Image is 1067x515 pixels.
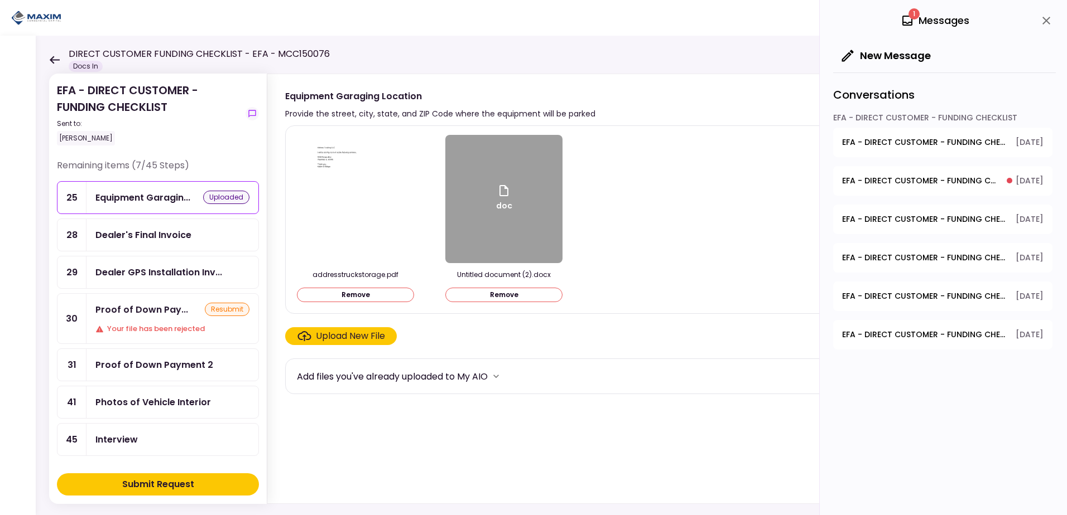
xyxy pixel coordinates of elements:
[909,8,920,20] span: 1
[69,47,330,61] h1: DIRECT CUSTOMER FUNDING CHECKLIST - EFA - MCC150076
[1016,290,1044,302] span: [DATE]
[1016,137,1044,148] span: [DATE]
[57,386,259,419] a: 41Photos of Vehicle Interior
[833,205,1052,234] button: open-conversation
[57,349,86,381] div: 31
[57,348,259,381] a: 31Proof of Down Payment 2
[316,329,385,343] div: Upload New File
[842,175,999,187] span: EFA - DIRECT CUSTOMER - FUNDING CHECKLIST - Debtor Sales Tax Treatment
[95,358,213,372] div: Proof of Down Payment 2
[57,256,259,289] a: 29Dealer GPS Installation Invoice
[57,473,259,495] button: Submit Request
[1016,252,1044,264] span: [DATE]
[122,478,194,491] div: Submit Request
[285,327,397,345] span: Click here to upload the required document
[842,290,1008,302] span: EFA - DIRECT CUSTOMER - FUNDING CHECKLIST - Dealer's Final Invoice
[833,320,1052,349] button: open-conversation
[842,213,1008,225] span: EFA - DIRECT CUSTOMER - FUNDING CHECKLIST - POA - Original POA (not CA or GA) (Received in house)
[95,323,249,334] div: Your file has been rejected
[203,191,249,204] div: uploaded
[57,119,241,129] div: Sent to:
[496,184,512,214] div: doc
[57,218,259,251] a: 28Dealer's Final Invoice
[833,281,1052,311] button: open-conversation
[833,112,1052,128] div: EFA - DIRECT CUSTOMER - FUNDING CHECKLIST
[57,131,115,145] div: [PERSON_NAME]
[57,219,86,251] div: 28
[833,128,1052,157] button: open-conversation
[69,61,103,72] div: Docs In
[57,293,259,344] a: 30Proof of Down Payment 1resubmitYour file has been rejected
[842,252,1008,264] span: EFA - DIRECT CUSTOMER - FUNDING CHECKLIST - Certificate of Insurance
[95,303,188,317] div: Proof of Down Payment 1
[285,107,595,120] div: Provide the street, city, state, and ZIP Code where the equipment will be parked
[57,386,86,418] div: 41
[57,181,259,214] a: 25Equipment Garaging Locationuploaded
[833,166,1052,196] button: open-conversation
[57,182,86,213] div: 25
[901,12,969,29] div: Messages
[1016,213,1044,225] span: [DATE]
[57,424,86,455] div: 45
[833,243,1052,273] button: open-conversation
[1016,175,1044,187] span: [DATE]
[842,329,1008,341] span: EFA - DIRECT CUSTOMER - FUNDING CHECKLIST - Proof of Company FEIN
[297,370,488,383] div: Add files you've already uploaded to My AIO
[1037,11,1056,30] button: close
[95,395,211,409] div: Photos of Vehicle Interior
[95,265,222,279] div: Dealer GPS Installation Invoice
[297,270,414,280] div: addresstruckstorage.pdf
[57,466,259,488] div: Completed items (38/45 Steps)
[833,41,940,70] button: New Message
[445,270,563,280] div: Untitled document (2).docx
[57,256,86,288] div: 29
[95,433,138,446] div: Interview
[57,423,259,456] a: 45Interview
[95,191,190,205] div: Equipment Garaging Location
[1016,329,1044,341] span: [DATE]
[95,228,191,242] div: Dealer's Final Invoice
[488,368,504,385] button: more
[246,107,259,120] button: show-messages
[205,303,249,316] div: resubmit
[11,9,61,26] img: Partner icon
[57,82,241,145] div: EFA - DIRECT CUSTOMER - FUNDING CHECKLIST
[833,72,1056,112] div: Conversations
[842,137,1008,148] span: EFA - DIRECT CUSTOMER - FUNDING CHECKLIST - Proof of Down Payment 1
[445,288,563,302] button: Remove
[267,74,1045,504] div: Equipment Garaging LocationProvide the street, city, state, and ZIP Code where the equipment will...
[285,89,595,103] div: Equipment Garaging Location
[57,159,259,181] div: Remaining items (7/45 Steps)
[297,288,414,302] button: Remove
[57,294,86,343] div: 30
